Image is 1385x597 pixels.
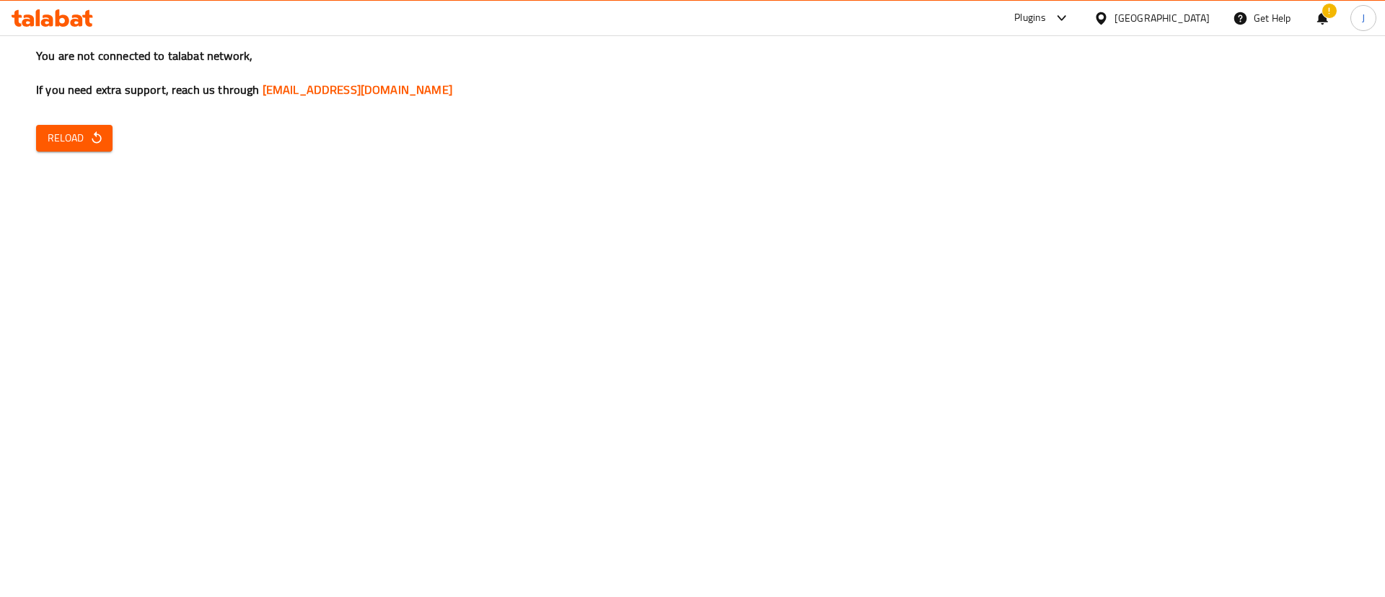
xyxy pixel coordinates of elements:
a: [EMAIL_ADDRESS][DOMAIN_NAME] [263,79,452,100]
span: Reload [48,129,101,147]
button: Reload [36,125,113,152]
div: Plugins [1014,9,1046,27]
h3: You are not connected to talabat network, If you need extra support, reach us through [36,48,1349,98]
div: [GEOGRAPHIC_DATA] [1114,10,1210,26]
span: J [1362,10,1365,26]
